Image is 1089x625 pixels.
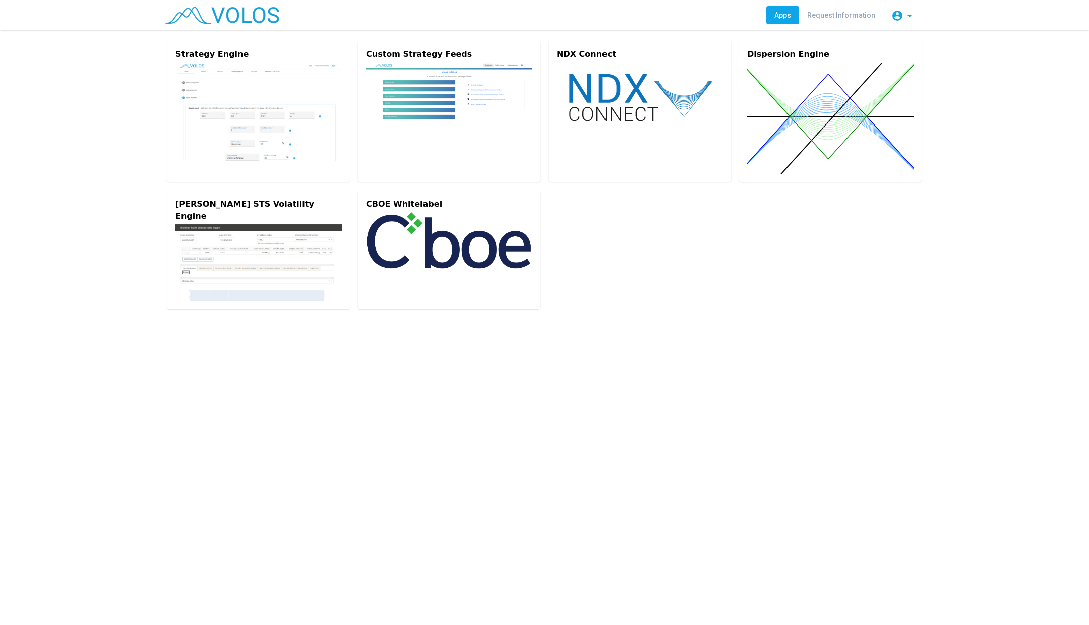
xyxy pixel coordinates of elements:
[557,48,723,60] div: NDX Connect
[747,48,914,60] div: Dispersion Engine
[366,62,532,142] img: custom.png
[891,10,903,22] mat-icon: account_circle
[807,11,875,19] span: Request Information
[366,212,532,269] img: cboe-logo.png
[175,198,342,222] div: [PERSON_NAME] STS Volatility Engine
[366,48,532,60] div: Custom Strategy Feeds
[799,6,883,24] a: Request Information
[774,11,791,19] span: Apps
[766,6,799,24] a: Apps
[175,62,342,161] img: strategy-engine.png
[175,224,342,301] img: gs-engine.png
[366,198,532,210] div: CBOE Whitelabel
[557,62,723,132] img: ndx-connect.svg
[903,10,916,22] mat-icon: arrow_drop_down
[175,48,342,60] div: Strategy Engine
[747,62,914,174] img: dispersion.svg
